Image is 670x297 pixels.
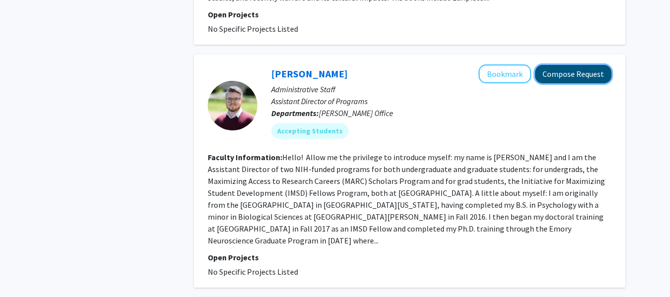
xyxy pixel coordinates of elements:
span: No Specific Projects Listed [208,24,298,34]
span: No Specific Projects Listed [208,267,298,277]
span: [PERSON_NAME] Office [319,108,393,118]
b: Faculty Information: [208,152,282,162]
button: Add Alejandro Lopez to Bookmarks [479,64,531,83]
p: Assistant Director of Programs [271,95,611,107]
a: [PERSON_NAME] [271,67,348,80]
fg-read-more: Hello! Allow me the privilege to introduce myself: my name is [PERSON_NAME] and I am the Assistan... [208,152,605,245]
iframe: Chat [7,252,42,290]
p: Administrative Staff [271,83,611,95]
mat-chip: Accepting Students [271,123,349,139]
button: Compose Request to Alejandro Lopez [535,65,611,83]
p: Open Projects [208,251,611,263]
p: Open Projects [208,8,611,20]
b: Departments: [271,108,319,118]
